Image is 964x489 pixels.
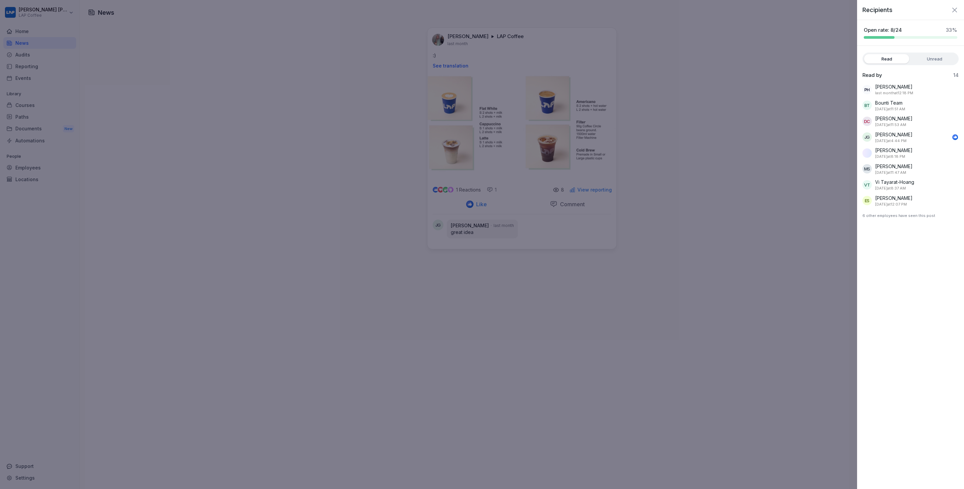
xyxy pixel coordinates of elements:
p: Recipients [862,5,892,14]
p: September 5, 2025 at 11:53 AM [875,122,906,128]
p: [PERSON_NAME] [875,147,913,154]
p: [PERSON_NAME] [875,115,913,122]
p: July 24, 2025 at 4:44 PM [875,138,907,144]
p: 33 % [946,27,957,33]
p: [PERSON_NAME] [875,195,913,202]
p: Vi Tayarat-Hoang [875,178,914,186]
p: [PERSON_NAME] [875,131,913,138]
img: pzmovlt0a9qah1ja04beo1a0.png [862,148,872,158]
p: September 11, 2025 at 12:07 PM [875,202,907,207]
p: Open rate: 8/24 [864,27,902,33]
p: Bounti Team [875,99,903,106]
p: July 23, 2025 at 8:18 PM [875,154,905,159]
label: Unread [912,54,957,64]
div: MS [862,164,872,173]
p: September 5, 2025 at 11:51 AM [875,106,905,112]
div: JG [862,132,872,142]
img: like [953,134,958,140]
label: Read [864,54,909,64]
div: ES [862,196,872,205]
p: 6 other employees have seen this post [862,210,959,221]
p: September 10, 2025 at 11:47 AM [875,170,906,175]
p: September 6, 2025 at 8:37 AM [875,186,906,191]
div: PH [862,85,872,94]
p: [PERSON_NAME] [875,83,913,90]
p: Read by [862,72,882,79]
div: BT [862,101,872,110]
p: August 22, 2025 at 12:18 PM [875,90,913,96]
div: VT [862,180,872,190]
div: DC [862,117,872,126]
p: [PERSON_NAME] [875,163,913,170]
p: 14 [953,72,959,79]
